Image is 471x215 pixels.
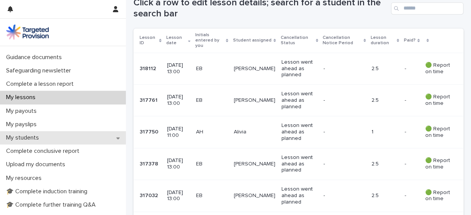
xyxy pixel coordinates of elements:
p: Lesson date [166,34,186,48]
p: - [404,64,407,72]
p: 🟢 Report on time [425,126,451,139]
p: - [404,159,407,167]
p: Safeguarding newsletter [3,67,77,74]
img: M5nRWzHhSzIhMunXDL62 [6,24,49,40]
p: 🟢 Report on time [425,62,451,75]
p: 🟢 Report on time [425,189,451,202]
tr: 317750317750 [DATE] 11:00AHAliviaLesson went ahead as planned-1-- 🟢 Report on time [133,116,463,148]
p: Guidance documents [3,54,68,61]
p: Upload my documents [3,161,71,168]
p: EB [196,193,227,199]
p: - [404,96,407,104]
p: 2.5 [371,97,398,104]
p: Initials entered by you [195,31,224,50]
p: [DATE] 13:00 [167,62,190,75]
p: 317761 [140,96,159,104]
p: Lesson went ahead as planned [281,59,317,78]
p: 317032 [140,191,159,199]
p: My students [3,134,45,141]
p: [DATE] 13:00 [167,94,190,107]
p: 🎓 Complete further training Q&A [3,201,102,209]
p: 🟢 Report on time [425,94,451,107]
p: [PERSON_NAME] [234,193,275,199]
p: - [323,161,365,167]
p: - [323,193,365,199]
p: 317378 [140,159,160,167]
p: EB [196,97,227,104]
p: My lessons [3,94,42,101]
p: Paid? [403,36,415,45]
p: 318112 [140,64,158,72]
p: Cancellation Status [281,34,314,48]
p: 🟢 Report on time [425,157,451,170]
p: [PERSON_NAME] [234,161,275,167]
p: - [323,66,365,72]
p: Student assigned [233,36,272,45]
p: 1 [371,129,398,135]
p: Lesson went ahead as planned [281,154,317,173]
p: Alivia [234,129,275,135]
p: - [404,127,407,135]
p: Lesson went ahead as planned [281,91,317,110]
p: [DATE] 11:00 [167,126,190,139]
p: - [404,191,407,199]
tr: 317761317761 [DATE] 13:00EB[PERSON_NAME]Lesson went ahead as planned-2.5-- 🟢 Report on time [133,85,463,116]
p: My resources [3,175,48,182]
p: My payouts [3,107,43,115]
p: Cancellation Notice Period [323,34,362,48]
p: - [323,129,365,135]
p: 🎓 Complete induction training [3,188,93,195]
p: 2.5 [371,193,398,199]
tr: 318112318112 [DATE] 13:00EB[PERSON_NAME]Lesson went ahead as planned-2.5-- 🟢 Report on time [133,53,463,84]
p: Lesson went ahead as planned [281,186,317,205]
p: 2.5 [371,161,398,167]
p: Lesson ID [140,34,157,48]
p: Complete a lesson report [3,80,80,88]
p: 317750 [140,127,160,135]
p: Lesson duration [370,34,395,48]
input: Search [391,2,463,14]
p: [PERSON_NAME] [234,97,275,104]
p: EB [196,161,227,167]
p: - [323,97,365,104]
tr: 317378317378 [DATE] 13:00EB[PERSON_NAME]Lesson went ahead as planned-2.5-- 🟢 Report on time [133,148,463,180]
p: [DATE] 13:00 [167,157,190,170]
p: AH [196,129,227,135]
p: [DATE] 13:00 [167,189,190,202]
p: Complete conclusive report [3,148,85,155]
p: EB [196,66,227,72]
p: 2.5 [371,66,398,72]
tr: 317032317032 [DATE] 13:00EB[PERSON_NAME]Lesson went ahead as planned-2.5-- 🟢 Report on time [133,180,463,212]
p: Lesson went ahead as planned [281,122,317,141]
p: My payslips [3,121,43,128]
p: [PERSON_NAME] [234,66,275,72]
